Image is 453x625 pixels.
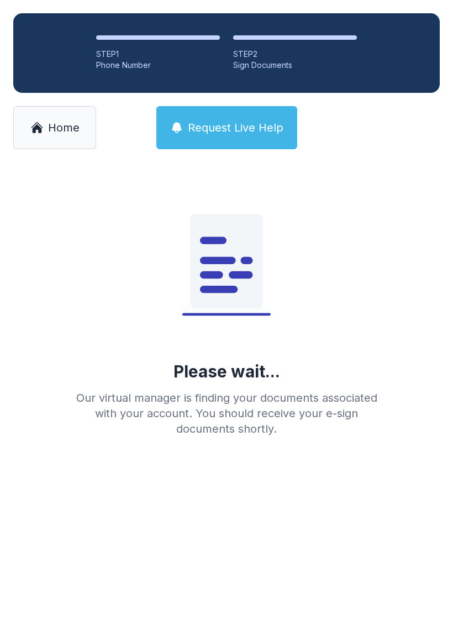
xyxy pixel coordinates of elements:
div: Please wait... [173,361,280,381]
div: Phone Number [96,60,220,71]
span: Home [48,120,80,135]
div: Sign Documents [233,60,357,71]
span: Request Live Help [188,120,283,135]
div: Our virtual manager is finding your documents associated with your account. You should receive yo... [67,390,386,437]
div: STEP 2 [233,49,357,60]
div: STEP 1 [96,49,220,60]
